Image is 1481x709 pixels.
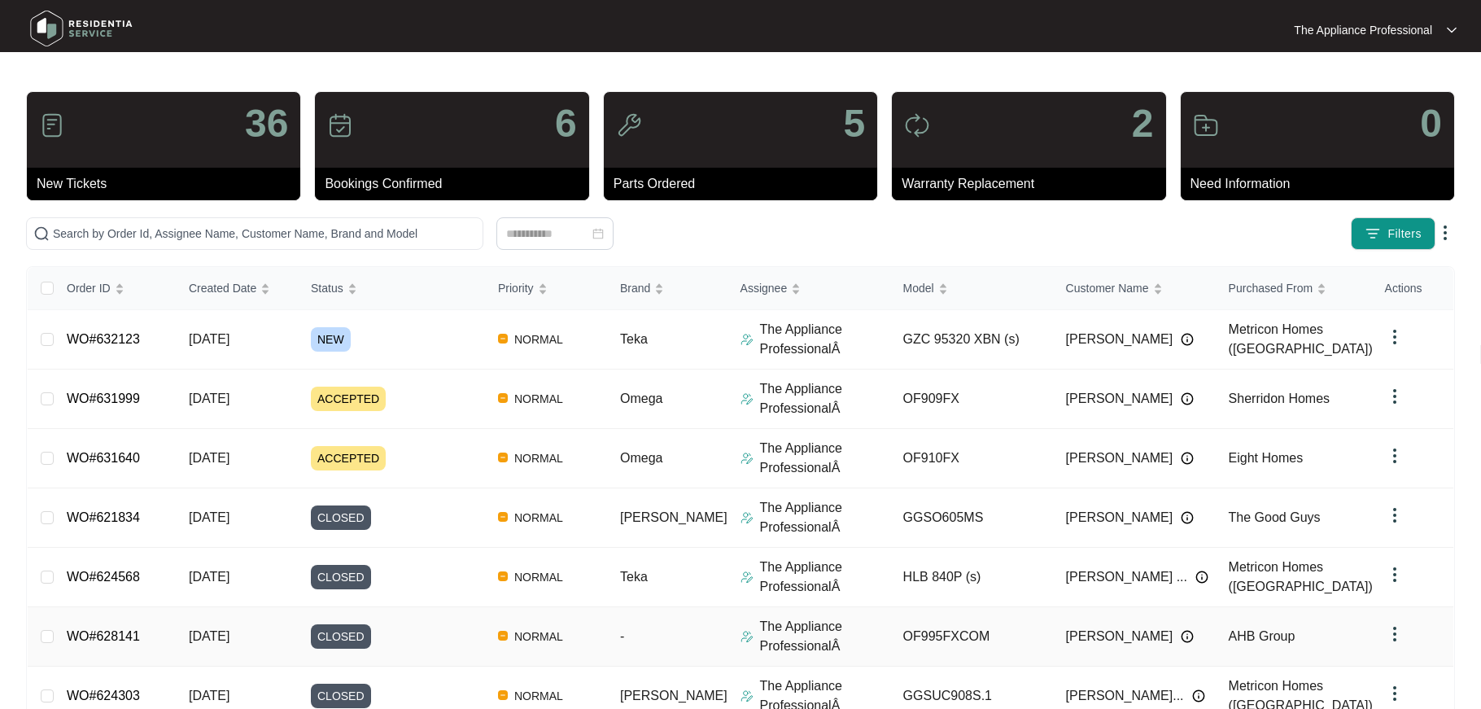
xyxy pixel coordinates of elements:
[1066,279,1149,297] span: Customer Name
[620,570,648,584] span: Teka
[67,629,140,643] a: WO#628141
[760,617,890,656] p: The Appliance ProfessionalÂ
[189,332,229,346] span: [DATE]
[620,451,662,465] span: Omega
[189,570,229,584] span: [DATE]
[498,512,508,522] img: Vercel Logo
[189,629,229,643] span: [DATE]
[24,4,138,53] img: residentia service logo
[1385,684,1405,703] img: dropdown arrow
[727,267,890,310] th: Assignee
[498,571,508,581] img: Vercel Logo
[508,449,570,468] span: NORMAL
[1066,330,1173,349] span: [PERSON_NAME]
[890,607,1053,667] td: OF995FXCOM
[508,686,570,706] span: NORMAL
[620,629,624,643] span: -
[1385,446,1405,466] img: dropdown arrow
[1181,452,1194,465] img: Info icon
[1435,223,1455,243] img: dropdown arrow
[311,624,371,649] span: CLOSED
[1190,174,1454,194] p: Need Information
[189,451,229,465] span: [DATE]
[1066,567,1187,587] span: [PERSON_NAME] ...
[1181,333,1194,346] img: Info icon
[298,267,485,310] th: Status
[620,279,650,297] span: Brand
[498,334,508,344] img: Vercel Logo
[555,104,577,143] p: 6
[1066,686,1184,706] span: [PERSON_NAME]...
[67,279,111,297] span: Order ID
[1229,451,1304,465] span: Eight Homes
[1229,510,1321,524] span: The Good Guys
[904,112,930,138] img: icon
[325,174,588,194] p: Bookings Confirmed
[1181,630,1194,643] img: Info icon
[1365,225,1381,242] img: filter icon
[620,510,727,524] span: [PERSON_NAME]
[1066,627,1173,646] span: [PERSON_NAME]
[498,393,508,403] img: Vercel Logo
[1385,505,1405,525] img: dropdown arrow
[1229,560,1373,593] span: Metricon Homes ([GEOGRAPHIC_DATA])
[508,389,570,409] span: NORMAL
[67,392,140,405] a: WO#631999
[1447,26,1457,34] img: dropdown arrow
[37,174,300,194] p: New Tickets
[39,112,65,138] img: icon
[1053,267,1216,310] th: Customer Name
[1193,112,1219,138] img: icon
[890,548,1053,607] td: HLB 840P (s)
[508,508,570,527] span: NORMAL
[1229,322,1373,356] span: Metricon Homes ([GEOGRAPHIC_DATA])
[311,387,386,411] span: ACCEPTED
[890,370,1053,429] td: OF909FX
[890,429,1053,488] td: OF910FX
[67,510,140,524] a: WO#621834
[607,267,727,310] th: Brand
[508,627,570,646] span: NORMAL
[890,267,1053,310] th: Model
[189,510,229,524] span: [DATE]
[498,631,508,641] img: Vercel Logo
[620,332,648,346] span: Teka
[740,511,754,524] img: Assigner Icon
[1385,565,1405,584] img: dropdown arrow
[740,333,754,346] img: Assigner Icon
[311,446,386,470] span: ACCEPTED
[620,392,662,405] span: Omega
[508,330,570,349] span: NORMAL
[902,174,1165,194] p: Warranty Replacement
[1181,511,1194,524] img: Info icon
[1195,571,1208,584] img: Info icon
[740,630,754,643] img: Assigner Icon
[33,225,50,242] img: search-icon
[1229,392,1330,405] span: Sherridon Homes
[1385,624,1405,644] img: dropdown arrow
[843,104,865,143] p: 5
[311,505,371,530] span: CLOSED
[1294,22,1432,38] p: The Appliance Professional
[498,279,534,297] span: Priority
[1229,279,1313,297] span: Purchased From
[53,225,476,243] input: Search by Order Id, Assignee Name, Customer Name, Brand and Model
[740,392,754,405] img: Assigner Icon
[176,267,298,310] th: Created Date
[1066,389,1173,409] span: [PERSON_NAME]
[1066,449,1173,468] span: [PERSON_NAME]
[616,112,642,138] img: icon
[189,279,256,297] span: Created Date
[311,279,343,297] span: Status
[189,689,229,702] span: [DATE]
[740,452,754,465] img: Assigner Icon
[311,684,371,708] span: CLOSED
[740,689,754,702] img: Assigner Icon
[508,567,570,587] span: NORMAL
[327,112,353,138] img: icon
[740,279,788,297] span: Assignee
[890,310,1053,370] td: GZC 95320 XBN (s)
[760,320,890,359] p: The Appliance ProfessionalÂ
[1385,327,1405,347] img: dropdown arrow
[1420,104,1442,143] p: 0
